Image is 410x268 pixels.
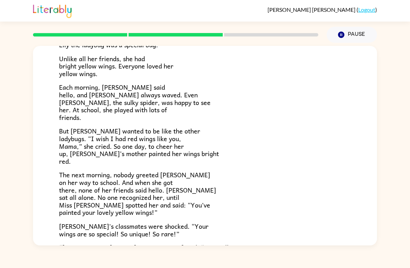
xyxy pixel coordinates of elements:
[327,27,377,43] button: Pause
[268,6,377,13] div: ( )
[358,6,375,13] a: Logout
[59,170,216,217] span: The next morning, nobody greeted [PERSON_NAME] on her way to school. And when she got there, none...
[59,54,173,79] span: Unlike all her friends, she had bright yellow wings. Everyone loved her yellow wings.
[59,242,237,260] span: “[PERSON_NAME],” Miss [PERSON_NAME] said, “your yellow wings help make you you."
[33,3,72,18] img: Literably
[268,6,356,13] span: [PERSON_NAME] [PERSON_NAME]
[59,82,211,122] span: Each morning, [PERSON_NAME] said hello, and [PERSON_NAME] always waved. Even [PERSON_NAME], the s...
[59,221,208,239] span: [PERSON_NAME]'s classmates were shocked. “Your wings are so special! So unique! So rare!”
[59,126,219,166] span: But [PERSON_NAME] wanted to be like the other ladybugs. “I wish I had red wings like you, Mama,” ...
